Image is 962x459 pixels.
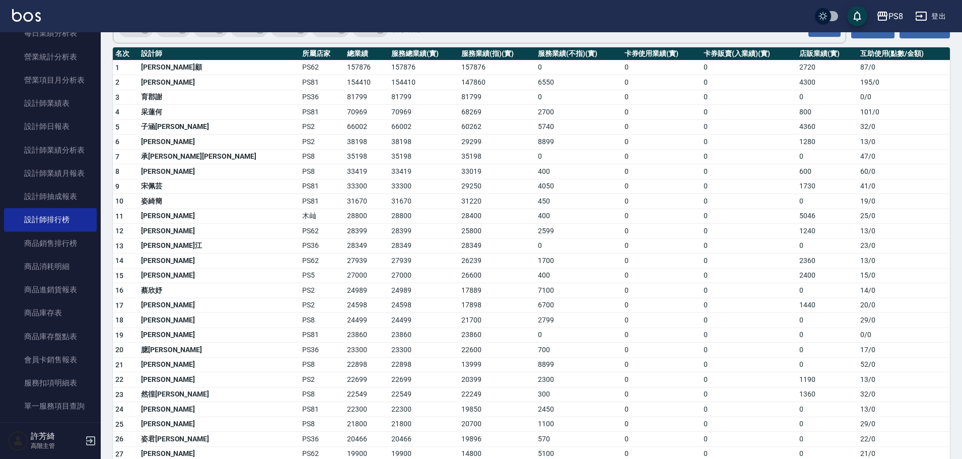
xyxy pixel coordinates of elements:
[535,283,622,298] td: 7100
[459,47,535,60] th: 服務業績(指)(實)
[622,179,702,194] td: 0
[622,164,702,179] td: 0
[622,194,702,209] td: 0
[4,371,97,395] a: 服務扣項明細表
[872,6,907,27] button: PS8
[139,238,300,253] td: [PERSON_NAME]江
[797,298,857,313] td: 1440
[797,343,857,358] td: 0
[459,253,535,269] td: 26239
[858,105,950,120] td: 101 / 0
[115,182,119,190] span: 9
[115,93,119,101] span: 3
[701,75,797,90] td: 0
[4,208,97,231] a: 設計師排行榜
[139,283,300,298] td: 蔡欣妤
[797,60,857,75] td: 2720
[389,90,459,105] td: 81799
[115,375,124,383] span: 22
[701,298,797,313] td: 0
[535,327,622,343] td: 0
[858,75,950,90] td: 195 / 0
[300,253,344,269] td: PS62
[858,238,950,253] td: 23 / 0
[701,209,797,224] td: 0
[345,402,389,417] td: 22300
[858,135,950,150] td: 13 / 0
[115,405,124,413] span: 24
[622,343,702,358] td: 0
[622,283,702,298] td: 0
[115,242,124,250] span: 13
[622,313,702,328] td: 0
[389,164,459,179] td: 33419
[459,298,535,313] td: 17898
[4,278,97,301] a: 商品進銷貨報表
[345,194,389,209] td: 31670
[858,179,950,194] td: 41 / 0
[115,138,119,146] span: 6
[389,268,459,283] td: 27000
[115,167,119,175] span: 8
[389,343,459,358] td: 23300
[459,343,535,358] td: 22600
[300,209,344,224] td: 木屾
[115,256,124,265] span: 14
[797,238,857,253] td: 0
[858,253,950,269] td: 13 / 0
[139,224,300,239] td: [PERSON_NAME]
[459,327,535,343] td: 23860
[701,372,797,387] td: 0
[459,60,535,75] td: 157876
[139,179,300,194] td: 宋佩芸
[459,268,535,283] td: 26600
[797,75,857,90] td: 4300
[535,224,622,239] td: 2599
[389,209,459,224] td: 28800
[389,75,459,90] td: 154410
[345,327,389,343] td: 23860
[4,395,97,418] a: 單一服務項目查詢
[345,372,389,387] td: 22699
[858,313,950,328] td: 29 / 0
[300,164,344,179] td: PS8
[911,7,950,26] button: 登出
[622,75,702,90] td: 0
[797,90,857,105] td: 0
[858,90,950,105] td: 0 / 0
[701,313,797,328] td: 0
[858,164,950,179] td: 60 / 0
[31,441,82,450] p: 高階主管
[459,313,535,328] td: 21700
[389,357,459,372] td: 22898
[797,209,857,224] td: 5046
[389,60,459,75] td: 157876
[622,149,702,164] td: 0
[300,238,344,253] td: PS36
[535,164,622,179] td: 400
[797,149,857,164] td: 0
[797,47,857,60] th: 店販業績(實)
[701,343,797,358] td: 0
[115,78,119,86] span: 2
[115,450,124,458] span: 27
[701,283,797,298] td: 0
[139,135,300,150] td: [PERSON_NAME]
[389,194,459,209] td: 31670
[139,327,300,343] td: [PERSON_NAME]
[535,149,622,164] td: 0
[535,298,622,313] td: 6700
[797,313,857,328] td: 0
[300,90,344,105] td: PS36
[4,255,97,278] a: 商品消耗明細
[701,268,797,283] td: 0
[389,179,459,194] td: 33300
[797,357,857,372] td: 0
[622,60,702,75] td: 0
[345,209,389,224] td: 28800
[858,60,950,75] td: 87 / 0
[4,232,97,255] a: 商品銷售排行榜
[535,60,622,75] td: 0
[535,179,622,194] td: 4050
[622,105,702,120] td: 0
